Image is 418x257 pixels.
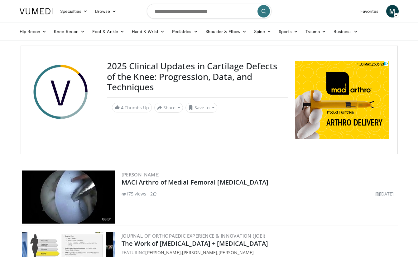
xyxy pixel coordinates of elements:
[386,5,399,17] a: M
[154,103,183,113] button: Share
[168,25,202,38] a: Pediatrics
[122,233,266,239] a: Journal of Orthopaedic Experience & Innovation (JOEI)
[128,25,168,38] a: Hand & Wrist
[185,103,217,113] button: Save to
[145,250,180,255] a: [PERSON_NAME]
[22,171,115,224] img: f60ee39f-c6d4-4be7-8f1f-f542565d897e.300x170_q85_crop-smart_upscale.jpg
[147,4,271,19] input: Search topics, interventions
[122,171,160,178] a: [PERSON_NAME]
[122,178,268,186] a: MACI Arthro of Medial Femoral [MEDICAL_DATA]
[20,8,53,14] img: VuMedi Logo
[107,61,288,92] h3: 2025 Clinical Updates in Cartilage Defects of the Knee: Progression, Data, and Techniques
[275,25,302,38] a: Sports
[100,216,114,222] span: 08:01
[89,25,128,38] a: Foot & Ankle
[219,250,254,255] a: [PERSON_NAME]
[330,25,362,38] a: Business
[50,25,89,38] a: Knee Recon
[302,25,330,38] a: Trauma
[250,25,275,38] a: Spine
[112,103,152,112] a: 4 Thumbs Up
[150,190,156,197] li: 2
[122,239,268,248] a: The Work of [MEDICAL_DATA] + [MEDICAL_DATA]
[202,25,250,38] a: Shoulder & Elbow
[56,5,92,17] a: Specialties
[182,250,217,255] a: [PERSON_NAME]
[16,25,50,38] a: Hip Recon
[122,249,396,256] div: FEATURING , ,
[91,5,120,17] a: Browse
[121,105,123,111] span: 4
[122,190,147,197] li: 175 views
[357,5,382,17] a: Favorites
[22,171,115,224] a: 08:01
[295,61,389,139] iframe: Advertisement
[376,190,394,197] li: [DATE]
